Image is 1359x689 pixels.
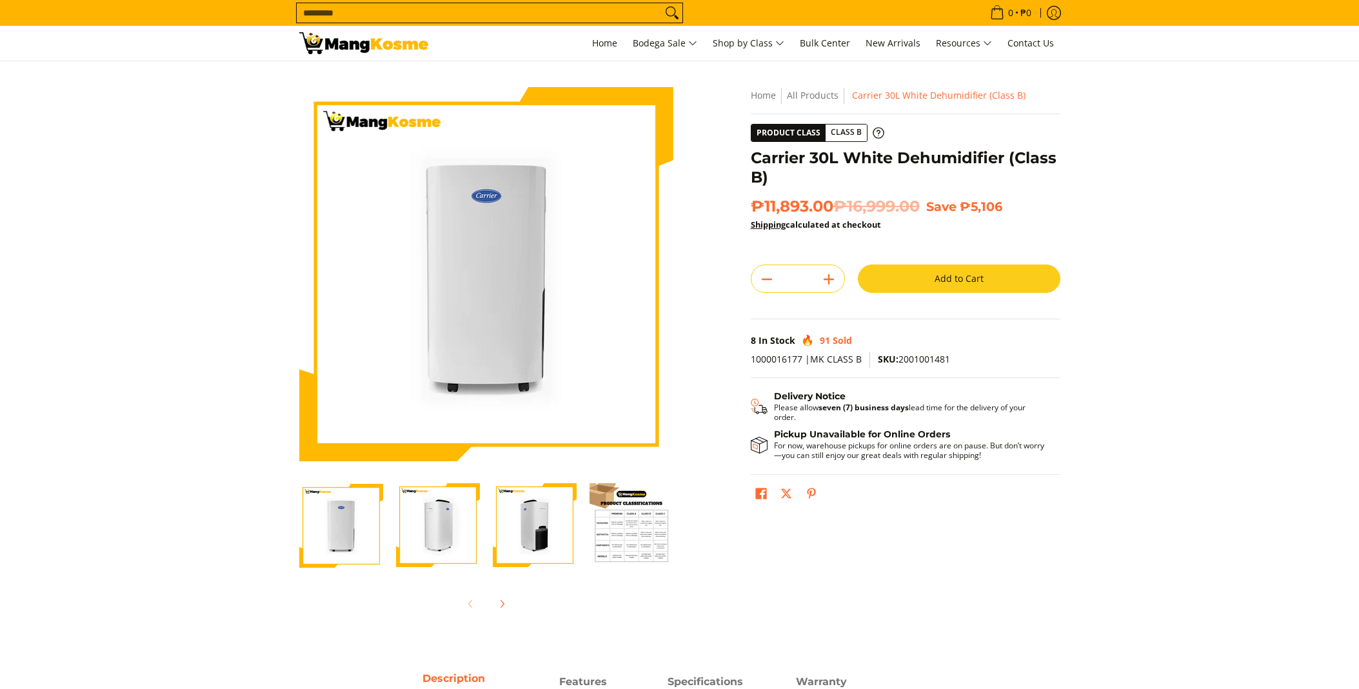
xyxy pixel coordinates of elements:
img: carrier-30-liter-dehumidier-premium-full-view-mang-kosme [299,87,673,461]
button: Add to Cart [858,265,1060,293]
del: ₱16,999.00 [833,197,920,216]
a: Share on Facebook [752,484,770,506]
h1: Carrier 30L White Dehumidifier (Class B) [751,148,1060,187]
p: Please allow lead time for the delivery of your order. [774,403,1047,422]
span: Carrier 30L White Dehumidifier (Class B) [852,89,1026,101]
span: 8 [751,334,756,346]
a: Resources [929,26,998,61]
span: In Stock [759,334,795,346]
nav: Main Menu [441,26,1060,61]
a: Home [586,26,624,61]
strong: Specifications [668,675,743,688]
span: Sold [833,334,852,346]
span: Bulk Center [800,37,850,49]
span: New Arrivals [866,37,920,49]
button: Subtract [751,269,782,290]
span: Resources [936,35,992,52]
a: Pin on Pinterest [802,484,820,506]
span: SKU: [878,353,898,365]
span: 2001001481 [878,353,950,365]
strong: Features [559,675,607,688]
span: ₱5,106 [960,199,1002,214]
span: Product Class [751,125,826,141]
strong: seven (7) business days [818,402,909,413]
strong: Warranty [796,675,847,688]
p: For now, warehouse pickups for online orders are on pause. But don’t worry—you can still enjoy ou... [774,441,1047,460]
span: Home [592,37,617,49]
img: Carrier 30L White Dehumidifier (Class B)-2 [396,483,480,567]
span: • [986,6,1035,20]
span: Save [926,199,957,214]
strong: calculated at checkout [751,219,881,230]
a: Shop by Class [706,26,791,61]
span: 1000016177 |MK CLASS B [751,353,862,365]
strong: Delivery Notice [774,390,846,402]
img: Carrier 30L White Dehumidifier (Class B)-3 [493,483,577,567]
a: Post on X [777,484,795,506]
span: Bodega Sale [633,35,697,52]
span: 0 [1006,8,1015,17]
span: Contact Us [1007,37,1054,49]
a: Contact Us [1001,26,1060,61]
a: New Arrivals [859,26,927,61]
span: ₱0 [1018,8,1033,17]
button: Search [662,3,682,23]
span: Shop by Class [713,35,784,52]
span: ₱11,893.00 [751,197,920,216]
a: Shipping [751,219,786,230]
a: Home [751,89,776,101]
span: Class B [826,125,867,141]
img: Carrier 30-Liter Dehumidifier - White (Class B) l Mang Kosme [299,32,428,54]
button: Add [813,269,844,290]
img: carrier-30-liter-dehumidier-premium-full-view-mang-kosme [299,483,383,567]
nav: Breadcrumbs [751,87,1060,104]
button: Next [488,590,516,618]
a: All Products [787,89,838,101]
a: Product Class Class B [751,124,884,142]
strong: Pickup Unavailable for Online Orders [774,428,950,440]
button: Shipping & Delivery [751,391,1047,422]
a: Bodega Sale [626,26,704,61]
a: Bulk Center [793,26,857,61]
img: Carrier 30L White Dehumidifier (Class B)-4 [590,483,673,567]
span: 91 [820,334,830,346]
